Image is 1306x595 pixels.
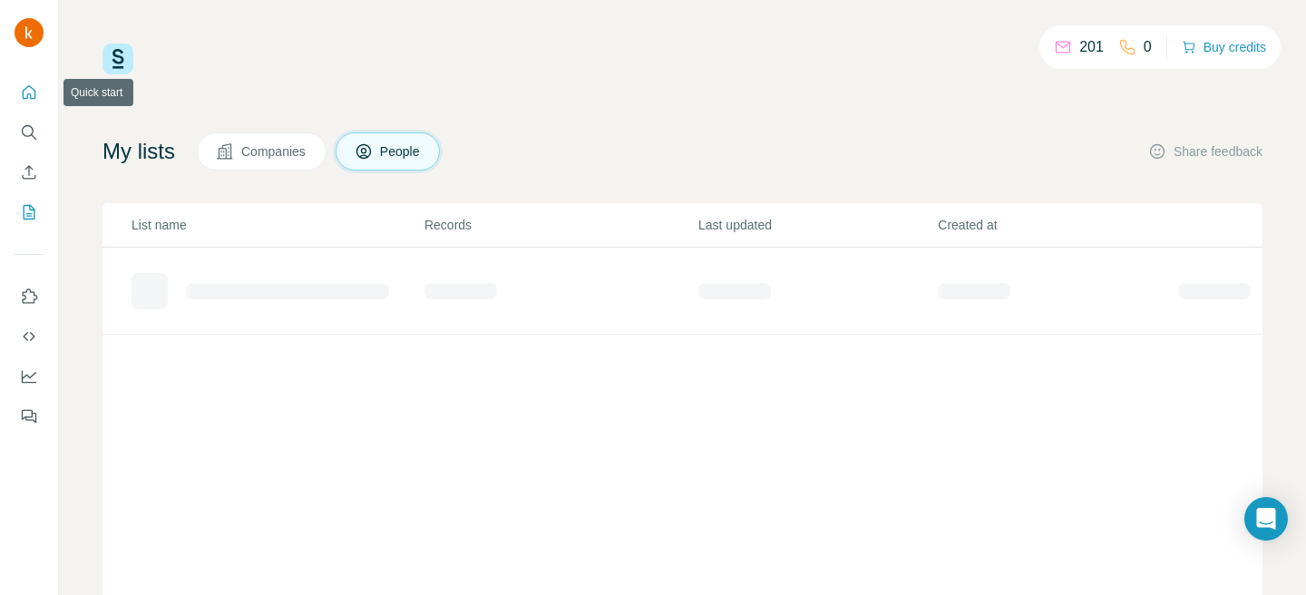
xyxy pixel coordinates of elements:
p: Last updated [698,216,936,234]
button: Buy credits [1182,34,1266,60]
p: List name [132,216,423,234]
button: Feedback [15,400,44,433]
button: Dashboard [15,360,44,393]
div: Open Intercom Messenger [1244,497,1288,541]
span: Companies [241,142,307,161]
button: My lists [15,196,44,229]
button: Share feedback [1148,142,1262,161]
button: Use Surfe on LinkedIn [15,280,44,313]
p: 0 [1144,36,1152,58]
p: Records [424,216,697,234]
img: Avatar [15,18,44,47]
button: Enrich CSV [15,156,44,189]
button: Quick start [15,76,44,109]
span: People [380,142,422,161]
button: Use Surfe API [15,320,44,353]
img: Surfe Logo [102,44,133,74]
h4: My lists [102,137,175,166]
button: Search [15,116,44,149]
p: Created at [938,216,1175,234]
p: 201 [1079,36,1104,58]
